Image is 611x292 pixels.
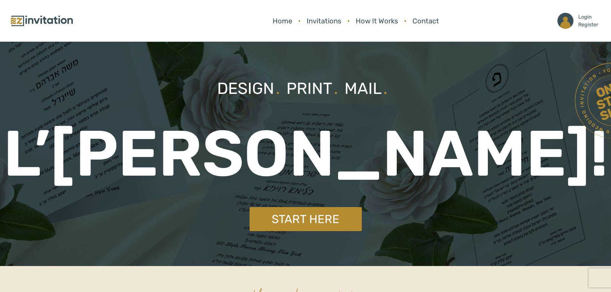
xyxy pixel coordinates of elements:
img: logo.png [10,14,74,28]
span: . [383,79,387,98]
p: Design Print Mail [217,77,394,101]
span: . [334,79,338,98]
p: Login Register [578,13,598,29]
a: Contact [409,13,442,29]
p: L’[PERSON_NAME]! [3,106,608,202]
a: Start Here [250,207,362,231]
span: . [276,79,280,98]
a: Home [269,13,295,29]
a: How It Works [352,13,401,29]
a: LoginRegister [554,10,601,32]
img: ico_account.png [557,13,573,29]
a: Invitations [303,13,344,29]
